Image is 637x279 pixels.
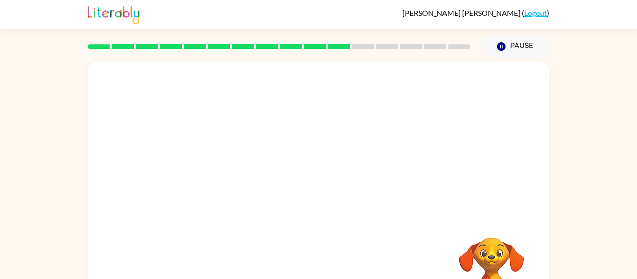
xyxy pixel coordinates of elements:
[402,8,522,17] span: [PERSON_NAME] [PERSON_NAME]
[524,8,547,17] a: Logout
[482,36,549,57] button: Pause
[402,8,549,17] div: ( )
[88,4,139,24] img: Literably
